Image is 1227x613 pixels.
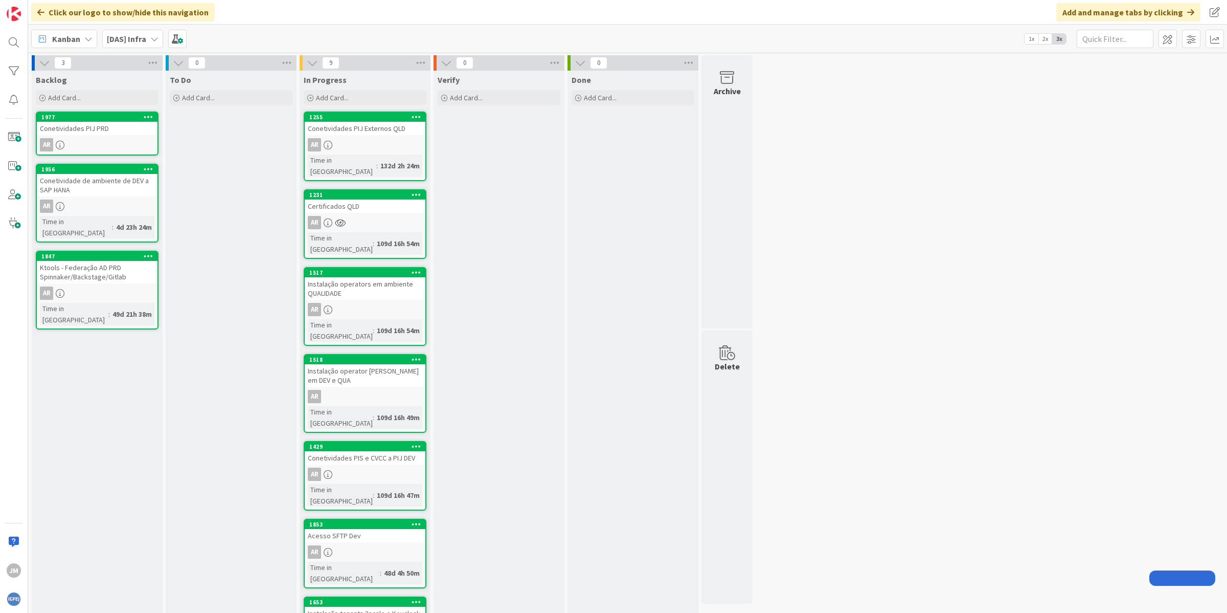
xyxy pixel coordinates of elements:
[304,267,426,346] a: 1517Instalação operators em ambiente QUALIDADEARTime in [GEOGRAPHIC_DATA]:109d 16h 54m
[305,113,425,122] div: 1255
[374,238,422,249] div: 109d 16h 54m
[37,165,157,174] div: 1956
[304,189,426,259] a: 1231Certificados QLDARTime in [GEOGRAPHIC_DATA]:109d 16h 54m
[52,33,80,45] span: Kanban
[41,166,157,173] div: 1956
[170,75,191,85] span: To Do
[305,303,425,316] div: AR
[188,57,206,69] span: 0
[37,122,157,135] div: Conetividades PIJ PRD
[308,303,321,316] div: AR
[572,75,591,85] span: Done
[308,232,373,255] div: Time in [GEOGRAPHIC_DATA]
[309,269,425,276] div: 1517
[40,200,53,213] div: AR
[305,355,425,364] div: 1518
[182,93,215,102] span: Add Card...
[316,93,349,102] span: Add Card...
[322,57,339,69] span: 9
[308,484,373,507] div: Time in [GEOGRAPHIC_DATA]
[304,75,347,85] span: In Progress
[31,3,215,21] div: Click our logo to show/hide this navigation
[305,468,425,481] div: AR
[304,354,426,433] a: 1518Instalação operator [PERSON_NAME] em DEV e QUAARTime in [GEOGRAPHIC_DATA]:109d 16h 49m
[41,114,157,121] div: 1977
[305,122,425,135] div: Conetividades PIJ Externos QLD
[304,112,426,181] a: 1255Conetividades PIJ Externos QLDARTime in [GEOGRAPHIC_DATA]:132d 2h 24m
[37,138,157,151] div: AR
[7,592,21,606] img: avatar
[305,190,425,200] div: 1231
[309,191,425,199] div: 1231
[438,75,460,85] span: Verify
[309,356,425,363] div: 1518
[36,75,67,85] span: Backlog
[107,34,146,44] b: [DAS] Infra
[37,252,157,261] div: 1847
[305,200,425,213] div: Certificados QLD
[110,309,154,320] div: 49d 21h 38m
[308,216,321,229] div: AR
[305,355,425,387] div: 1518Instalação operator [PERSON_NAME] em DEV e QUA
[305,277,425,300] div: Instalação operators em ambiente QUALIDADE
[305,268,425,277] div: 1517
[308,155,376,177] div: Time in [GEOGRAPHIC_DATA]
[373,325,374,336] span: :
[305,113,425,135] div: 1255Conetividades PIJ Externos QLD
[40,216,112,238] div: Time in [GEOGRAPHIC_DATA]
[305,529,425,542] div: Acesso SFTP Dev
[305,442,425,451] div: 1429
[37,252,157,283] div: 1847Ktools - Federação AD PRD Spinnaker/Backstage/Gitlab
[305,268,425,300] div: 1517Instalação operators em ambiente QUALIDADE
[309,443,425,450] div: 1429
[37,174,157,196] div: Conetividade de ambiente de DEV a SAP HANA
[305,442,425,465] div: 1429Conetividades PIS e CVCC a PIJ DEV
[308,406,373,429] div: Time in [GEOGRAPHIC_DATA]
[305,545,425,559] div: AR
[450,93,483,102] span: Add Card...
[112,222,113,233] span: :
[36,112,158,156] a: 1977Conetividades PIJ PRDAR
[308,390,321,403] div: AR
[37,113,157,135] div: 1977Conetividades PIJ PRD
[304,519,426,588] a: 1853Acesso SFTP DevARTime in [GEOGRAPHIC_DATA]:48d 4h 50m
[309,599,425,606] div: 1653
[1077,30,1153,48] input: Quick Filter...
[41,253,157,260] div: 1847
[1056,3,1200,21] div: Add and manage tabs by clicking
[305,451,425,465] div: Conetividades PIS e CVCC a PIJ DEV
[373,490,374,501] span: :
[309,521,425,528] div: 1853
[373,238,374,249] span: :
[37,287,157,300] div: AR
[308,138,321,151] div: AR
[36,251,158,330] a: 1847Ktools - Federação AD PRD Spinnaker/Backstage/GitlabARTime in [GEOGRAPHIC_DATA]:49d 21h 38m
[54,57,72,69] span: 3
[40,287,53,300] div: AR
[305,390,425,403] div: AR
[1052,34,1066,44] span: 3x
[308,319,373,342] div: Time in [GEOGRAPHIC_DATA]
[378,160,422,171] div: 132d 2h 24m
[1025,34,1038,44] span: 1x
[48,93,81,102] span: Add Card...
[381,567,422,579] div: 48d 4h 50m
[374,490,422,501] div: 109d 16h 47m
[36,164,158,243] a: 1956Conetividade de ambiente de DEV a SAP HANAARTime in [GEOGRAPHIC_DATA]:4d 23h 24m
[584,93,617,102] span: Add Card...
[308,562,380,584] div: Time in [GEOGRAPHIC_DATA]
[37,261,157,283] div: Ktools - Federação AD PRD Spinnaker/Backstage/Gitlab
[305,364,425,387] div: Instalação operator [PERSON_NAME] em DEV e QUA
[714,85,741,97] div: Archive
[305,520,425,529] div: 1853
[374,412,422,423] div: 109d 16h 49m
[373,412,374,423] span: :
[456,57,473,69] span: 0
[305,520,425,542] div: 1853Acesso SFTP Dev
[113,222,154,233] div: 4d 23h 24m
[374,325,422,336] div: 109d 16h 54m
[715,360,740,373] div: Delete
[590,57,607,69] span: 0
[380,567,381,579] span: :
[40,138,53,151] div: AR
